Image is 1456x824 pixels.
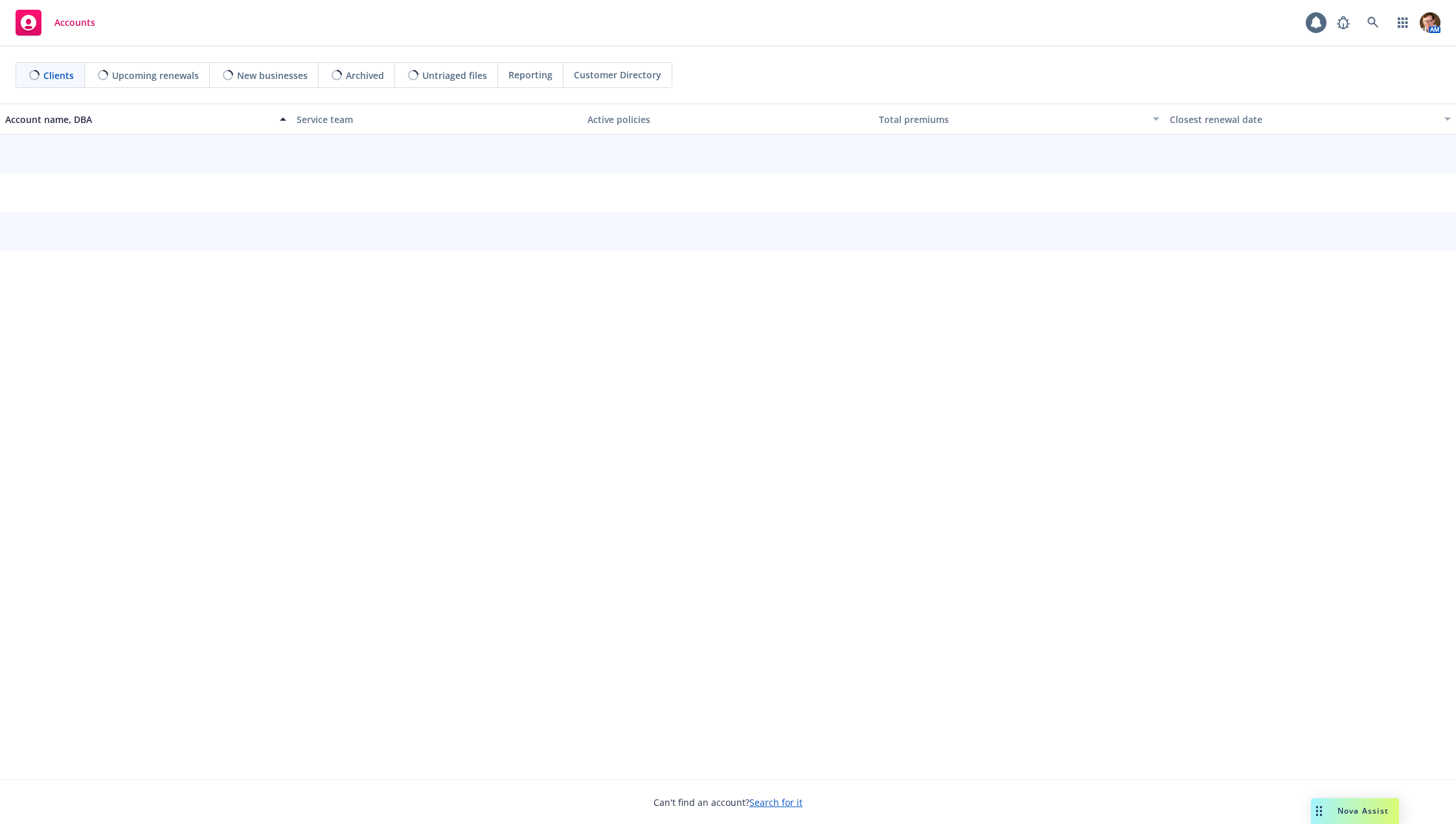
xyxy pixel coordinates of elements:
[1165,104,1456,135] button: Closest renewal date
[112,69,199,82] span: Upcoming renewals
[43,69,74,82] span: Clients
[508,68,552,82] span: Reporting
[297,113,578,126] div: Service team
[1311,798,1327,824] div: Drag to move
[291,104,583,135] button: Service team
[1330,10,1356,36] a: Report a Bug
[749,796,802,808] a: Search for it
[1170,113,1437,126] div: Closest renewal date
[422,69,487,82] span: Untriaged files
[5,113,272,126] div: Account name, DBA
[587,113,869,126] div: Active policies
[1420,12,1440,33] img: photo
[1390,10,1416,36] a: Switch app
[346,69,384,82] span: Archived
[54,17,95,28] span: Accounts
[874,104,1165,135] button: Total premiums
[582,104,874,135] button: Active policies
[1311,798,1399,824] button: Nova Assist
[654,796,802,809] span: Can't find an account?
[574,68,661,82] span: Customer Directory
[879,113,1146,126] div: Total premiums
[1360,10,1386,36] a: Search
[237,69,308,82] span: New businesses
[10,5,100,41] a: Accounts
[1337,805,1389,816] span: Nova Assist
